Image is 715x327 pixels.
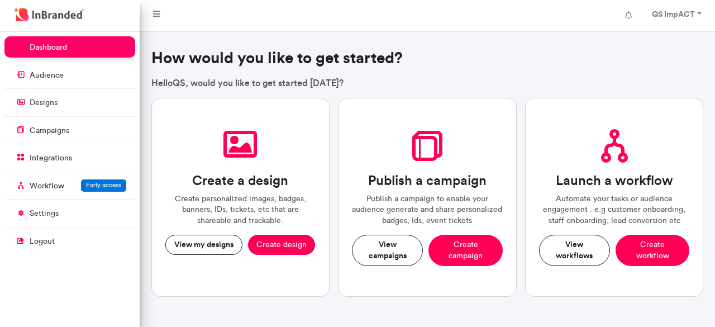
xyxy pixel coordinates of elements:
a: campaigns [4,120,135,141]
p: Hello QS , would you like to get started [DATE]? [151,77,704,89]
button: View my designs [165,235,242,255]
p: campaigns [30,125,69,136]
h3: Create a design [192,173,288,189]
p: settings [30,208,59,219]
a: QS ImpACT [641,4,711,27]
a: integrations [4,147,135,168]
button: View campaigns [352,235,423,266]
strong: QS ImpACT [652,9,695,19]
p: Workflow [30,181,64,192]
a: dashboard [4,36,135,58]
span: Early access [86,181,121,189]
p: Publish a campaign to enable your audience generate and share personalized badges, Ids, event tic... [352,193,503,226]
a: WorkflowEarly access [4,175,135,196]
button: Create campaign [428,235,503,266]
p: Create personalized images, badges, banners, IDs, tickets, etc that are shareable and trackable. [165,193,316,226]
p: designs [30,97,58,108]
h3: Launch a workflow [556,173,673,189]
h3: How would you like to get started? [151,49,704,68]
p: Automate your tasks or audience engagement . e.g customer onboarding, staff onboarding, lead conv... [539,193,690,226]
p: audience [30,70,64,81]
img: InBranded Logo [12,6,87,24]
p: dashboard [30,42,67,53]
button: Create design [248,235,315,255]
a: settings [4,202,135,224]
p: logout [30,236,55,247]
button: View workflows [539,235,610,266]
a: designs [4,92,135,113]
p: integrations [30,153,72,164]
a: audience [4,64,135,86]
h3: Publish a campaign [368,173,487,189]
button: Create workflow [616,235,689,266]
